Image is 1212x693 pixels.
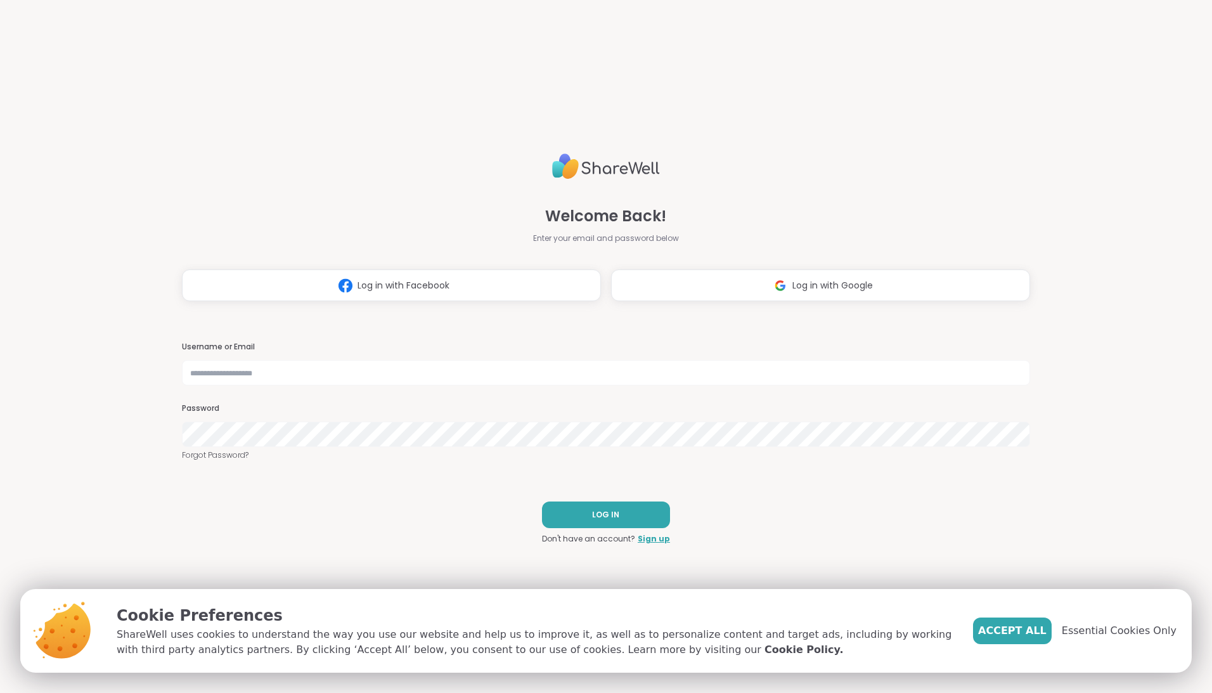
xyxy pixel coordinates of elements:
[117,604,953,627] p: Cookie Preferences
[552,148,660,185] img: ShareWell Logo
[545,205,666,228] span: Welcome Back!
[638,533,670,545] a: Sign up
[182,269,601,301] button: Log in with Facebook
[358,279,449,292] span: Log in with Facebook
[182,403,1030,414] h3: Password
[592,509,619,521] span: LOG IN
[792,279,873,292] span: Log in with Google
[542,502,670,528] button: LOG IN
[978,623,1047,638] span: Accept All
[117,627,953,657] p: ShareWell uses cookies to understand the way you use our website and help us to improve it, as we...
[542,533,635,545] span: Don't have an account?
[768,274,792,297] img: ShareWell Logomark
[1062,623,1177,638] span: Essential Cookies Only
[182,450,1030,461] a: Forgot Password?
[611,269,1030,301] button: Log in with Google
[182,342,1030,353] h3: Username or Email
[533,233,679,244] span: Enter your email and password below
[973,618,1052,644] button: Accept All
[764,642,843,657] a: Cookie Policy.
[333,274,358,297] img: ShareWell Logomark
